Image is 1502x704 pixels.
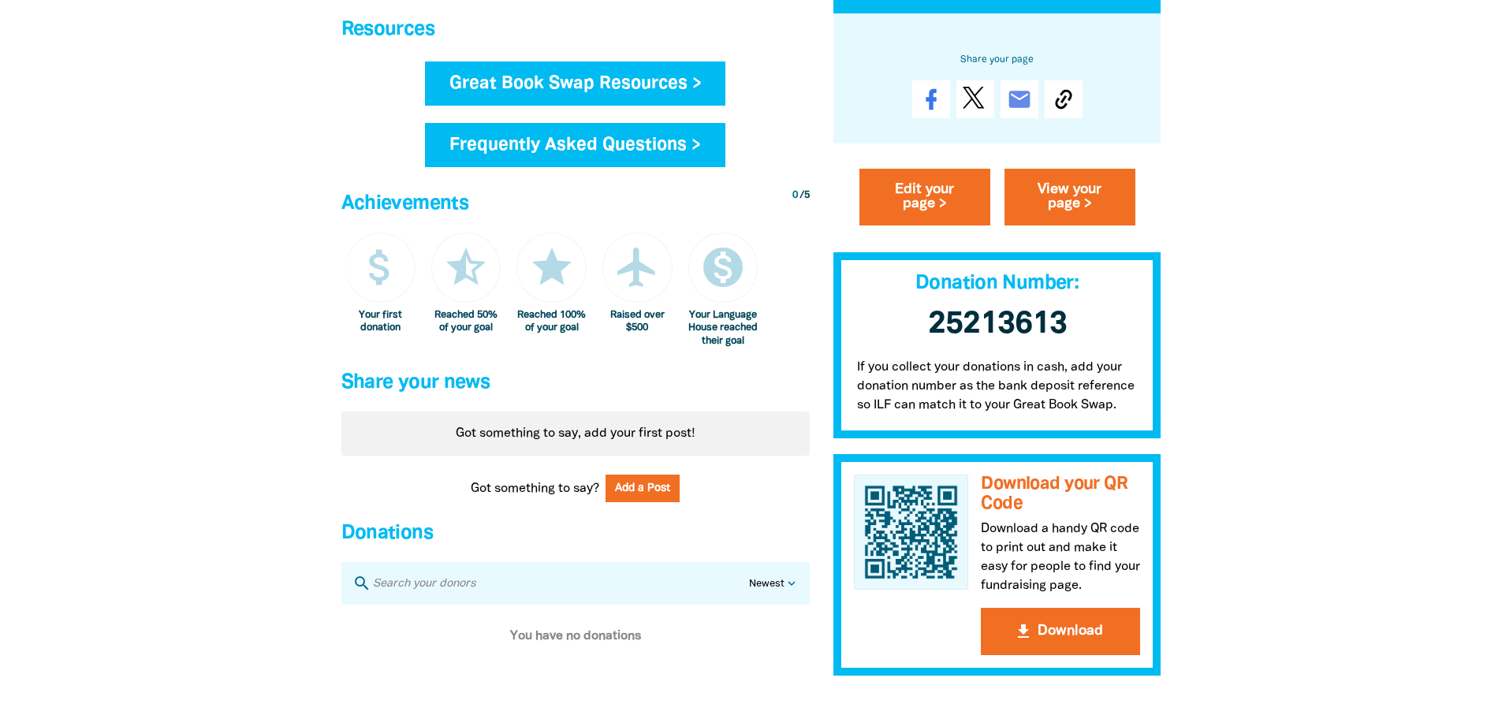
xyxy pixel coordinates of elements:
[928,310,1067,339] span: 25213613
[352,574,371,593] i: search
[699,244,747,291] i: monetization_on
[981,475,1140,513] h3: Download your QR Code
[371,573,749,594] input: Search your donors
[1004,169,1135,225] a: View your page >
[1014,622,1033,641] i: get_app
[859,169,990,225] a: Edit your page >
[341,367,810,399] h4: Share your news
[341,524,433,542] span: Donations
[1001,80,1038,118] a: email
[1045,80,1083,118] button: Copy Link
[345,309,416,335] div: Your first donation
[431,309,501,335] div: Reached 50% of your goal
[854,475,969,590] img: QR Code for Goodstart Noble Park's Book swap
[528,244,576,291] i: star
[833,358,1161,438] p: If you collect your donations in cash, add your donation number as the bank deposit reference so ...
[606,475,680,502] button: Add a Post
[792,188,810,203] div: / 5
[341,412,810,456] div: Paginated content
[956,80,994,118] a: Post
[859,50,1136,68] h6: Share your page
[442,244,490,291] i: star_half
[341,605,810,668] div: You have no donations
[1007,87,1032,112] i: email
[602,309,673,335] div: Raised over $500
[341,188,810,220] h4: Achievements
[425,61,726,106] a: Great Book Swap Resources >
[356,244,404,291] i: attach_money
[792,191,798,200] span: 0
[981,608,1140,655] button: get_appDownload
[341,412,810,456] div: Got something to say, add your first post!
[341,20,434,39] span: Resources
[341,605,810,668] div: Paginated content
[425,123,725,167] a: Frequently Asked Questions >
[613,244,661,291] i: airplanemode_active
[688,309,758,348] div: Your Language House reached their goal
[915,274,1079,292] span: Donation Number:
[471,479,599,498] span: Got something to say?
[912,80,950,118] a: Share
[516,309,587,335] div: Reached 100% of your goal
